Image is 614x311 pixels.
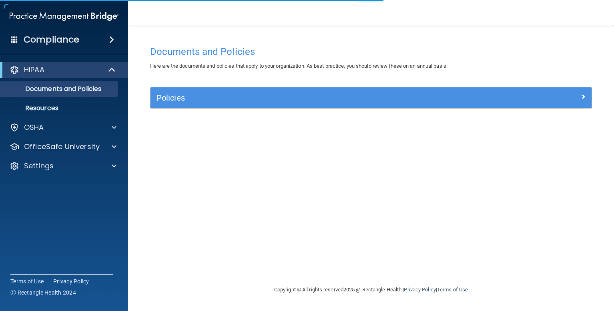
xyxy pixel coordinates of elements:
[476,254,604,286] iframe: Drift Widget Chat Controller
[150,63,447,69] span: Here are the documents and policies that apply to your organization. As best practice, you should...
[437,287,468,293] a: Terms of Use
[10,161,116,171] a: Settings
[10,65,116,75] a: HIPAA
[5,85,114,93] p: Documents and Policies
[150,46,592,57] h4: Documents and Policies
[24,34,79,45] h4: Compliance
[157,93,476,102] h5: Policies
[10,123,116,132] a: OSHA
[10,289,76,297] span: Ⓒ Rectangle Health 2024
[24,142,100,151] p: OfficeSafe University
[53,277,89,285] a: Privacy Policy
[225,277,517,303] div: Copyright © All rights reserved 2025 @ Rectangle Health | |
[5,104,114,112] p: Resources
[24,65,44,75] p: HIPAA
[404,287,435,293] a: Privacy Policy
[10,277,44,285] a: Terms of Use
[10,8,118,24] img: PMB logo
[24,161,54,171] p: Settings
[10,142,116,151] a: OfficeSafe University
[24,123,44,132] p: OSHA
[157,91,586,104] a: Policies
